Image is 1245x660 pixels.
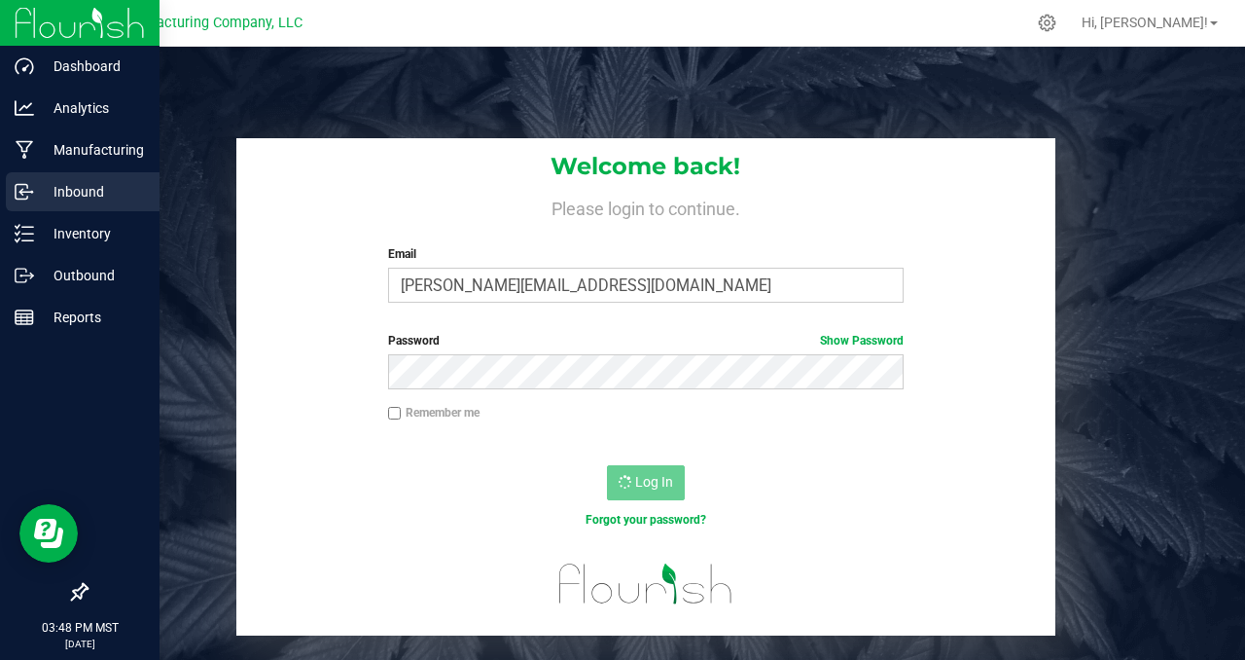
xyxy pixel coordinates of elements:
[1035,14,1059,32] div: Manage settings
[388,407,402,421] input: Remember me
[15,56,34,76] inline-svg: Dashboard
[15,140,34,160] inline-svg: Manufacturing
[388,245,905,263] label: Email
[34,306,151,329] p: Reports
[15,224,34,243] inline-svg: Inventory
[19,504,78,563] iframe: Resource center
[15,98,34,118] inline-svg: Analytics
[34,138,151,162] p: Manufacturing
[9,637,151,651] p: [DATE]
[388,404,480,422] label: Remember me
[635,474,673,490] span: Log In
[15,308,34,327] inline-svg: Reports
[34,222,151,245] p: Inventory
[1082,15,1208,30] span: Hi, [PERSON_NAME]!
[15,182,34,202] inline-svg: Inbound
[544,549,748,619] img: flourish_logo.svg
[34,180,151,203] p: Inbound
[236,154,1054,179] h1: Welcome back!
[34,55,151,78] p: Dashboard
[34,264,151,287] p: Outbound
[9,619,151,637] p: 03:48 PM MST
[15,266,34,285] inline-svg: Outbound
[236,195,1054,218] h4: Please login to continue.
[94,15,302,31] span: BB Manufacturing Company, LLC
[586,513,706,527] a: Forgot your password?
[607,465,685,500] button: Log In
[34,96,151,120] p: Analytics
[388,334,440,348] span: Password
[820,334,904,348] a: Show Password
